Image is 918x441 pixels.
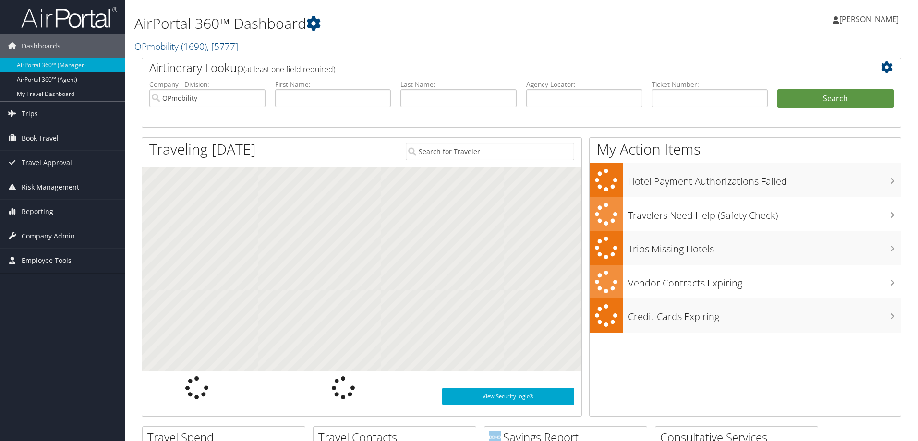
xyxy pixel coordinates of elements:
h1: Traveling [DATE] [149,139,256,159]
h3: Vendor Contracts Expiring [628,272,901,290]
span: Travel Approval [22,151,72,175]
input: Search for Traveler [406,143,574,160]
a: Travelers Need Help (Safety Check) [590,197,901,231]
a: OPmobility [134,40,238,53]
h1: My Action Items [590,139,901,159]
span: Dashboards [22,34,60,58]
span: Employee Tools [22,249,72,273]
a: Hotel Payment Authorizations Failed [590,163,901,197]
h3: Credit Cards Expiring [628,305,901,323]
a: Vendor Contracts Expiring [590,265,901,299]
label: Agency Locator: [526,80,642,89]
span: Trips [22,102,38,126]
a: [PERSON_NAME] [833,5,908,34]
label: Ticket Number: [652,80,768,89]
button: Search [777,89,894,108]
span: , [ 5777 ] [207,40,238,53]
span: Reporting [22,200,53,224]
h3: Travelers Need Help (Safety Check) [628,204,901,222]
span: Company Admin [22,224,75,248]
label: Last Name: [400,80,517,89]
label: First Name: [275,80,391,89]
h3: Trips Missing Hotels [628,238,901,256]
a: View SecurityLogic® [442,388,574,405]
img: airportal-logo.png [21,6,117,29]
h3: Hotel Payment Authorizations Failed [628,170,901,188]
label: Company - Division: [149,80,266,89]
span: (at least one field required) [243,64,335,74]
span: [PERSON_NAME] [839,14,899,24]
a: Trips Missing Hotels [590,231,901,265]
h2: Airtinerary Lookup [149,60,830,76]
h1: AirPortal 360™ Dashboard [134,13,651,34]
span: Book Travel [22,126,59,150]
span: Risk Management [22,175,79,199]
span: ( 1690 ) [181,40,207,53]
a: Credit Cards Expiring [590,298,901,333]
